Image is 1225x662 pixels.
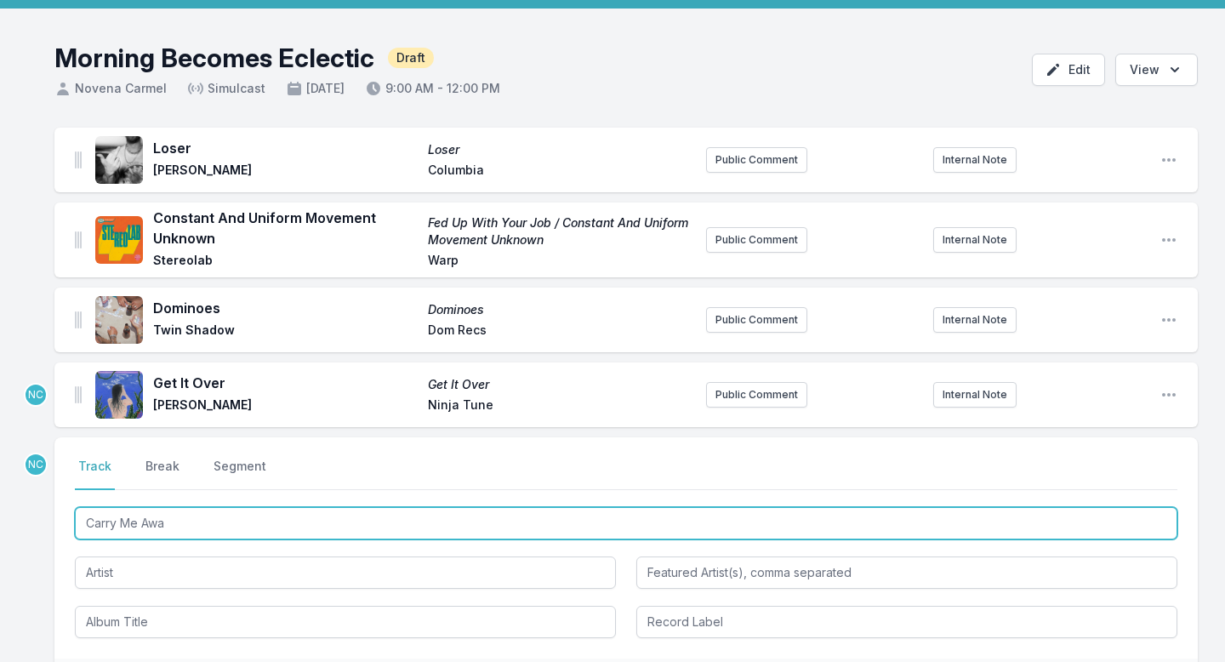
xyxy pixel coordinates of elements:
button: Public Comment [706,382,807,408]
span: Fed Up With Your Job / Constant And Uniform Movement Unknown [428,214,692,248]
p: Novena Carmel [24,383,48,407]
img: Dominoes [95,296,143,344]
span: Warp [428,252,692,272]
button: Open playlist item options [1160,386,1177,403]
span: Simulcast [187,80,265,97]
img: Drag Handle [75,151,82,168]
span: Twin Shadow [153,322,418,342]
span: Novena Carmel [54,80,167,97]
span: Dominoes [428,301,692,318]
button: Edit [1032,54,1105,86]
span: 9:00 AM - 12:00 PM [365,80,500,97]
input: Album Title [75,606,616,638]
input: Artist [75,556,616,589]
span: Constant And Uniform Movement Unknown [153,208,418,248]
button: Public Comment [706,227,807,253]
span: [PERSON_NAME] [153,162,418,182]
span: Get It Over [153,373,418,393]
input: Record Label [636,606,1177,638]
h1: Morning Becomes Eclectic [54,43,374,73]
input: Featured Artist(s), comma separated [636,556,1177,589]
span: Stereolab [153,252,418,272]
button: Internal Note [933,382,1017,408]
button: Internal Note [933,147,1017,173]
img: Fed Up With Your Job / Constant And Uniform Movement Unknown [95,216,143,264]
img: Get It Over [95,371,143,419]
span: Get It Over [428,376,692,393]
button: Public Comment [706,147,807,173]
span: Loser [428,141,692,158]
button: Public Comment [706,307,807,333]
input: Track Title [75,507,1177,539]
button: Segment [210,458,270,490]
button: Open playlist item options [1160,231,1177,248]
img: Drag Handle [75,231,82,248]
span: Ninja Tune [428,397,692,417]
span: [DATE] [286,80,345,97]
button: Open playlist item options [1160,151,1177,168]
button: Open playlist item options [1160,311,1177,328]
span: Loser [153,138,418,158]
p: Novena Carmel [24,453,48,477]
span: Columbia [428,162,692,182]
button: Internal Note [933,227,1017,253]
button: Track [75,458,115,490]
button: Break [142,458,183,490]
span: Dom Recs [428,322,692,342]
span: Dominoes [153,298,418,318]
span: [PERSON_NAME] [153,397,418,417]
img: Drag Handle [75,386,82,403]
button: Open options [1115,54,1198,86]
img: Drag Handle [75,311,82,328]
span: Draft [388,48,434,68]
button: Internal Note [933,307,1017,333]
img: Loser [95,136,143,184]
